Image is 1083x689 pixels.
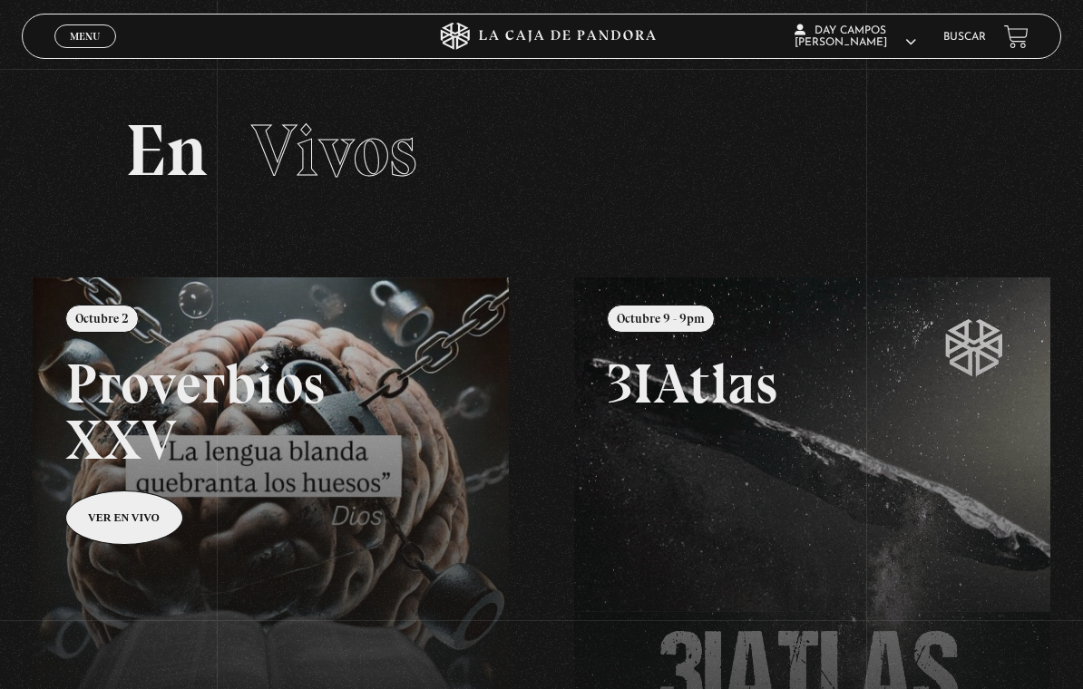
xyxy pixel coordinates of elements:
h2: En [125,114,957,187]
span: Vivos [251,107,417,194]
span: Menu [70,31,100,42]
a: Buscar [943,32,986,43]
span: Cerrar [63,46,106,59]
span: Day Campos [PERSON_NAME] [795,25,916,48]
a: View your shopping cart [1004,24,1029,49]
